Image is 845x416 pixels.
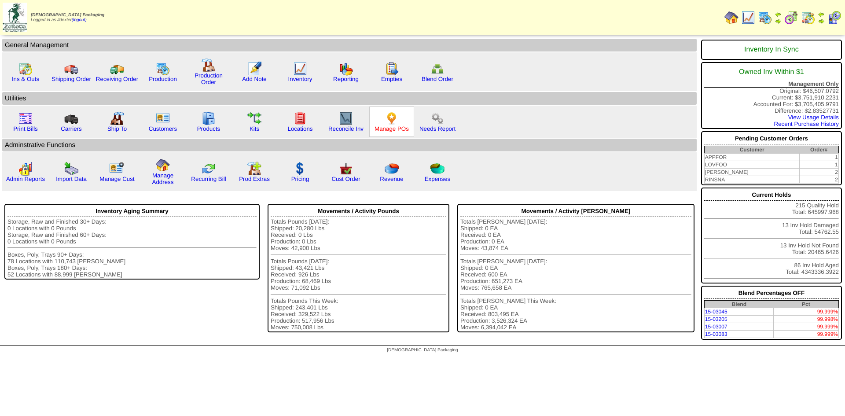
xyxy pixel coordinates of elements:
[800,146,839,154] th: Order#
[425,176,451,182] a: Expenses
[96,76,138,82] a: Receiving Order
[99,176,134,182] a: Manage Cust
[331,176,360,182] a: Cust Order
[704,146,799,154] th: Customer
[31,13,104,22] span: Logged in as Jdexter
[774,331,839,338] td: 99.999%
[422,76,453,82] a: Blend Order
[460,206,691,217] div: Movements / Activity [PERSON_NAME]
[800,169,839,176] td: 2
[64,111,78,125] img: truck3.gif
[6,176,45,182] a: Admin Reports
[704,154,799,161] td: APPFOR
[293,111,307,125] img: locations.gif
[328,125,364,132] a: Reconcile Inv
[288,76,312,82] a: Inventory
[704,189,839,201] div: Current Holds
[704,81,839,88] div: Management Only
[293,162,307,176] img: dollar.gif
[704,301,773,308] th: Blend
[152,172,174,185] a: Manage Address
[51,76,91,82] a: Shipping Order
[818,18,825,25] img: arrowright.gif
[64,62,78,76] img: truck.gif
[741,11,755,25] img: line_graph.gif
[2,92,697,105] td: Utilities
[419,125,456,132] a: Needs Report
[801,11,815,25] img: calendarinout.gif
[385,111,399,125] img: po.png
[380,176,403,182] a: Revenue
[800,154,839,161] td: 1
[202,111,216,125] img: cabinet.gif
[287,125,312,132] a: Locations
[704,169,799,176] td: [PERSON_NAME]
[110,111,124,125] img: factory2.gif
[430,62,445,76] img: network.png
[430,162,445,176] img: pie_chart2.png
[202,162,216,176] img: reconcile.gif
[701,188,842,283] div: 215 Quality Hold Total: 645997.968 13 Inv Hold Damaged Total: 54762.55 13 Inv Hold Not Found Tota...
[704,161,799,169] td: LOVFOO
[774,301,839,308] th: Pct
[375,125,409,132] a: Manage POs
[18,62,33,76] img: calendarinout.gif
[800,176,839,184] td: 2
[3,3,27,32] img: zoroco-logo-small.webp
[242,76,267,82] a: Add Note
[704,176,799,184] td: RINSNA
[704,64,839,81] div: Owned Inv Within $1
[701,62,842,129] div: Original: $46,507.0792 Current: $3,751,910.2231 Accounted For: $3,705,405.9791 Difference: $2.835...
[385,62,399,76] img: workorder.gif
[460,218,691,331] div: Totals [PERSON_NAME] [DATE]: Shipped: 0 EA Received: 0 EA Production: 0 EA Moves: 43,874 EA Total...
[788,114,839,121] a: View Usage Details
[72,18,87,22] a: (logout)
[64,162,78,176] img: import.gif
[7,206,257,217] div: Inventory Aging Summary
[775,11,782,18] img: arrowleft.gif
[774,308,839,316] td: 99.999%
[775,18,782,25] img: arrowright.gif
[156,62,170,76] img: calendarprod.gif
[109,162,125,176] img: managecust.png
[724,11,738,25] img: home.gif
[107,125,127,132] a: Ship To
[385,162,399,176] img: pie_chart.png
[31,13,104,18] span: [DEMOGRAPHIC_DATA] Packaging
[271,218,446,331] div: Totals Pounds [DATE]: Shipped: 20,280 Lbs Received: 0 Lbs Production: 0 Lbs Moves: 42,900 Lbs Tot...
[339,62,353,76] img: graph.gif
[149,125,177,132] a: Customers
[758,11,772,25] img: calendarprod.gif
[827,11,841,25] img: calendarcustomer.gif
[784,11,798,25] img: calendarblend.gif
[387,348,458,353] span: [DEMOGRAPHIC_DATA] Packaging
[110,62,124,76] img: truck2.gif
[2,139,697,151] td: Adminstrative Functions
[156,158,170,172] img: home.gif
[818,11,825,18] img: arrowleft.gif
[704,133,839,144] div: Pending Customer Orders
[381,76,402,82] a: Empties
[247,111,261,125] img: workflow.gif
[7,218,257,278] div: Storage, Raw and Finished 30+ Days: 0 Locations with 0 Pounds Storage, Raw and Finished 60+ Days:...
[704,41,839,58] div: Inventory In Sync
[430,111,445,125] img: workflow.png
[202,58,216,72] img: factory.gif
[13,125,38,132] a: Print Bills
[18,162,33,176] img: graph2.png
[271,206,446,217] div: Movements / Activity Pounds
[156,111,170,125] img: customers.gif
[18,111,33,125] img: invoice2.gif
[250,125,259,132] a: Kits
[56,176,87,182] a: Import Data
[197,125,220,132] a: Products
[333,76,359,82] a: Reporting
[291,176,309,182] a: Pricing
[800,161,839,169] td: 1
[293,62,307,76] img: line_graph.gif
[2,39,697,52] td: General Management
[239,176,270,182] a: Prod Extras
[774,323,839,331] td: 99.999%
[12,76,39,82] a: Ins & Outs
[195,72,223,85] a: Production Order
